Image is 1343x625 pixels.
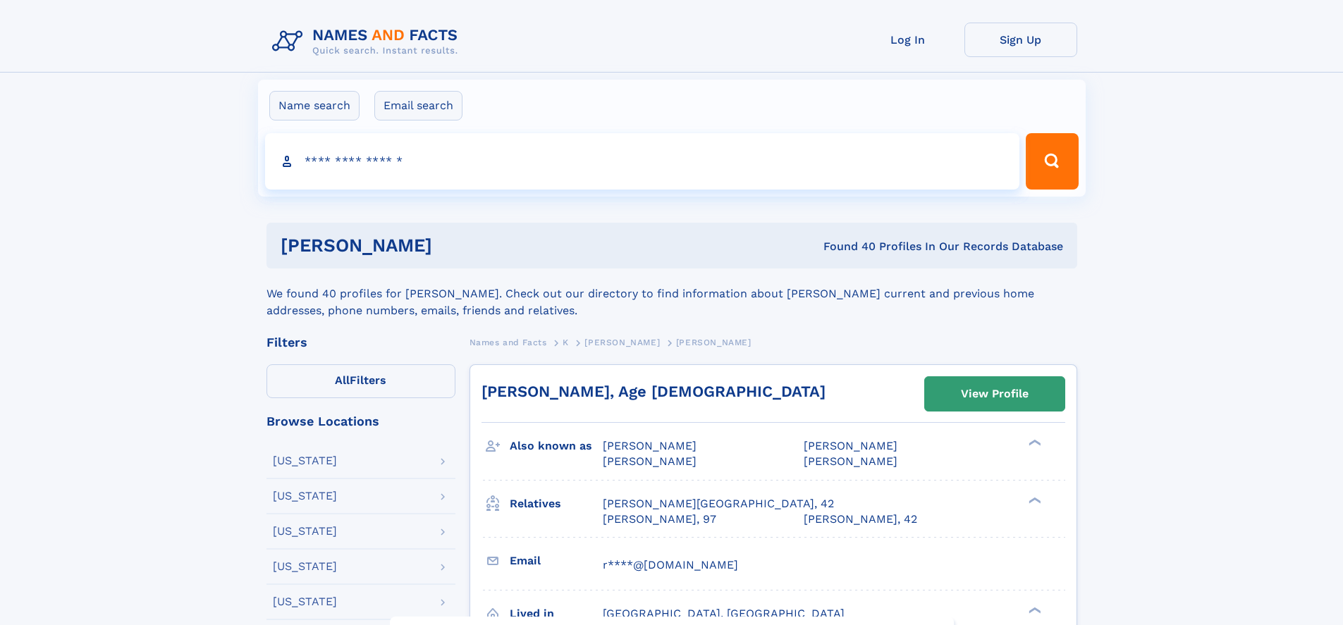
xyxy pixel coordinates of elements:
[964,23,1077,57] a: Sign Up
[584,338,660,347] span: [PERSON_NAME]
[852,23,964,57] a: Log In
[603,512,716,527] a: [PERSON_NAME], 97
[510,549,603,573] h3: Email
[563,338,569,347] span: K
[266,336,455,349] div: Filters
[266,364,455,398] label: Filters
[470,333,547,351] a: Names and Facts
[273,490,337,502] div: [US_STATE]
[804,439,897,452] span: [PERSON_NAME]
[627,239,1063,254] div: Found 40 Profiles In Our Records Database
[273,596,337,607] div: [US_STATE]
[1025,438,1042,447] div: ❯
[281,237,628,254] h1: [PERSON_NAME]
[603,454,697,468] span: [PERSON_NAME]
[482,383,826,400] a: [PERSON_NAME], Age [DEMOGRAPHIC_DATA]
[1026,133,1078,190] button: Search Button
[804,512,917,527] a: [PERSON_NAME], 42
[374,91,462,120] label: Email search
[269,91,360,120] label: Name search
[273,526,337,537] div: [US_STATE]
[603,607,845,620] span: [GEOGRAPHIC_DATA], [GEOGRAPHIC_DATA]
[603,439,697,452] span: [PERSON_NAME]
[1025,495,1042,505] div: ❯
[510,434,603,458] h3: Also known as
[584,333,660,351] a: [PERSON_NAME]
[925,377,1065,411] a: View Profile
[266,268,1077,319] div: We found 40 profiles for [PERSON_NAME]. Check out our directory to find information about [PERSON...
[676,338,752,347] span: [PERSON_NAME]
[603,496,834,512] a: [PERSON_NAME][GEOGRAPHIC_DATA], 42
[273,455,337,466] div: [US_STATE]
[961,378,1029,410] div: View Profile
[563,333,569,351] a: K
[266,23,470,61] img: Logo Names and Facts
[804,454,897,468] span: [PERSON_NAME]
[510,492,603,516] h3: Relatives
[265,133,1020,190] input: search input
[335,373,350,387] span: All
[266,415,455,428] div: Browse Locations
[273,561,337,572] div: [US_STATE]
[1025,605,1042,614] div: ❯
